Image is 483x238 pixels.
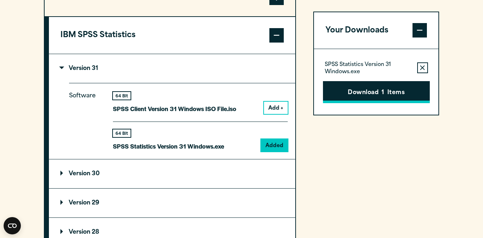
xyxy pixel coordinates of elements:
p: SPSS Statistics Version 31 Windows.exe [325,62,411,76]
span: 1 [382,88,384,98]
summary: Version 30 [49,159,295,188]
div: 64 Bit [113,129,131,137]
button: Added [261,139,288,151]
div: 64 Bit [113,92,131,100]
p: Version 30 [60,171,100,177]
button: IBM SPSS Statistics [49,17,295,54]
button: Your Downloads [314,12,439,49]
p: SPSS Client Version 31 Windows ISO File.iso [113,103,236,114]
p: Version 29 [60,200,99,206]
p: Version 28 [60,229,99,235]
button: Download1Items [323,81,430,103]
summary: Version 31 [49,54,295,83]
button: Add + [264,102,288,114]
p: Version 31 [60,66,98,71]
summary: Version 29 [49,189,295,217]
p: SPSS Statistics Version 31 Windows.exe [113,141,224,151]
div: Your Downloads [314,49,439,115]
button: Open CMP widget [4,217,21,234]
p: Software [69,91,101,145]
